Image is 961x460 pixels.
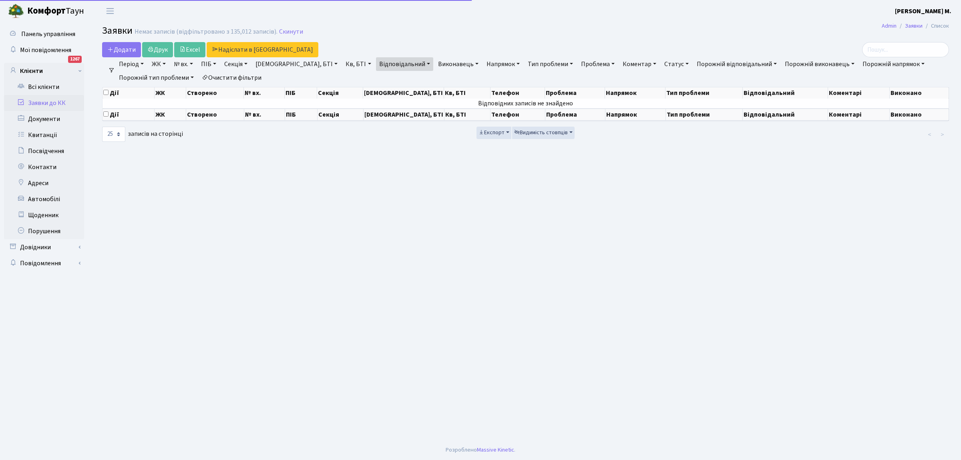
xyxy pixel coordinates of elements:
img: logo.png [8,3,24,19]
a: Порожній виконавець [782,57,858,71]
th: Коментарі [828,109,890,121]
a: Секція [221,57,251,71]
a: Контакти [4,159,84,175]
a: Довідники [4,239,84,255]
a: Виконавець [435,57,482,71]
th: ЖК [155,87,186,99]
a: Додати [102,42,141,57]
th: ПІБ [285,87,317,99]
th: Проблема [545,87,605,99]
th: [DEMOGRAPHIC_DATA], БТІ [363,87,444,99]
a: Напрямок [483,57,523,71]
a: Мої повідомлення1267 [4,42,84,58]
button: Переключити навігацію [100,4,120,18]
a: Порожній напрямок [859,57,928,71]
a: Посвідчення [4,143,84,159]
a: Відповідальний [376,57,433,71]
td: Відповідних записів не знайдено [103,99,949,108]
a: Порожній тип проблеми [116,71,197,85]
th: Дії [103,87,155,99]
select: записів на сторінці [102,127,125,142]
a: Всі клієнти [4,79,84,95]
a: Повідомлення [4,255,84,271]
span: Панель управління [21,30,75,38]
b: [PERSON_NAME] М. [895,7,951,16]
th: [DEMOGRAPHIC_DATA], БТІ [364,109,444,121]
div: Немає записів (відфільтровано з 135,012 записів). [135,28,277,36]
th: Тип проблеми [665,87,742,99]
span: Заявки [102,24,133,38]
span: Мої повідомлення [20,46,71,54]
a: Коментар [619,57,659,71]
a: Заявки до КК [4,95,84,111]
th: Дії [103,109,155,121]
th: Виконано [890,109,949,121]
a: [PERSON_NAME] М. [895,6,951,16]
a: Статус [661,57,692,71]
th: ПІБ [285,109,318,121]
th: Відповідальний [743,87,828,99]
a: Документи [4,111,84,127]
b: Комфорт [27,4,66,17]
nav: breadcrumb [870,18,961,34]
th: Проблема [545,109,605,121]
th: ЖК [155,109,186,121]
th: Телефон [491,87,545,99]
a: Проблема [578,57,618,71]
button: Видимість стовпців [512,127,575,139]
a: Друк [142,42,173,57]
a: Надіслати в [GEOGRAPHIC_DATA] [207,42,318,57]
span: Видимість стовпців [514,129,568,137]
th: Напрямок [605,87,665,99]
div: Розроблено . [446,446,515,454]
a: Адреси [4,175,84,191]
th: Створено [186,109,244,121]
a: Очистити фільтри [199,71,265,85]
label: записів на сторінці [102,127,183,142]
li: Список [923,22,949,30]
span: Експорт [478,129,505,137]
button: Експорт [476,127,511,139]
a: Клієнти [4,63,84,79]
span: Додати [107,45,136,54]
th: Телефон [491,109,545,121]
a: Щоденник [4,207,84,223]
th: Тип проблеми [666,109,743,121]
a: Квитанції [4,127,84,143]
th: Відповідальний [743,109,828,121]
th: Напрямок [605,109,666,121]
th: Кв, БТІ [444,87,490,99]
a: Тип проблеми [525,57,576,71]
a: Період [116,57,147,71]
a: ЖК [149,57,169,71]
a: Панель управління [4,26,84,42]
a: [DEMOGRAPHIC_DATA], БТІ [252,57,341,71]
a: ПІБ [198,57,219,71]
th: Коментарі [828,87,890,99]
th: Секція [318,109,364,121]
th: Секція [317,87,363,99]
a: Автомобілі [4,191,84,207]
th: № вх. [244,87,285,99]
a: Admin [882,22,897,30]
span: Таун [27,4,84,18]
div: 1267 [68,56,82,63]
th: Виконано [890,87,949,99]
th: Кв, БТІ [444,109,491,121]
th: № вх. [244,109,285,121]
th: Створено [186,87,244,99]
a: Excel [174,42,205,57]
a: № вх. [171,57,196,71]
a: Порожній відповідальний [694,57,780,71]
a: Massive Kinetic [477,446,514,454]
a: Порушення [4,223,84,239]
a: Скинути [279,28,303,36]
a: Заявки [905,22,923,30]
a: Кв, БТІ [342,57,374,71]
input: Пошук... [862,42,949,57]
